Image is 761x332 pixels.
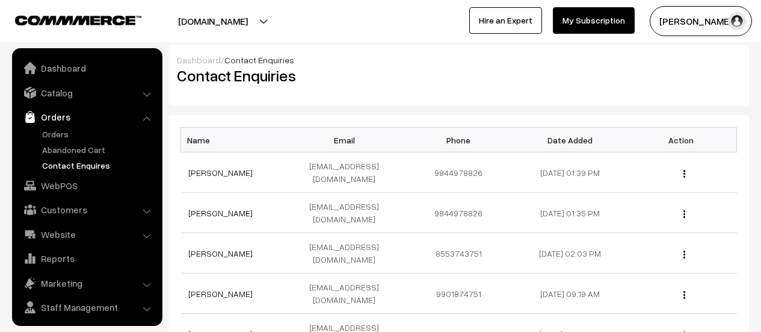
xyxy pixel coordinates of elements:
[514,152,626,193] td: [DATE] 01:39 PM
[514,274,626,314] td: [DATE] 09:19 AM
[136,6,290,36] button: [DOMAIN_NAME]
[514,193,626,233] td: [DATE] 01:35 PM
[188,168,253,178] a: [PERSON_NAME]
[403,128,514,152] th: Phone
[650,6,752,36] button: [PERSON_NAME]
[39,143,158,156] a: Abandoned Cart
[683,291,685,299] img: Menu
[15,296,158,318] a: Staff Management
[683,170,685,178] img: Menu
[403,193,514,233] td: 9844978826
[292,152,403,193] td: [EMAIL_ADDRESS][DOMAIN_NAME]
[177,55,221,65] a: Dashboard
[728,12,746,30] img: user
[15,248,158,269] a: Reports
[403,152,514,193] td: 9844978826
[39,159,158,172] a: Contact Enquires
[15,272,158,294] a: Marketing
[403,233,514,274] td: 8553743751
[39,128,158,140] a: Orders
[188,289,253,299] a: [PERSON_NAME]
[15,199,158,221] a: Customers
[15,12,120,27] a: COMMMERCE
[15,175,158,196] a: WebPOS
[292,233,403,274] td: [EMAIL_ADDRESS][DOMAIN_NAME]
[224,55,294,65] span: Contact Enquiries
[683,251,685,258] img: Menu
[553,7,635,34] a: My Subscription
[292,274,403,314] td: [EMAIL_ADDRESS][DOMAIN_NAME]
[177,66,450,85] h2: Contact Enquiries
[292,193,403,233] td: [EMAIL_ADDRESS][DOMAIN_NAME]
[15,57,158,79] a: Dashboard
[15,82,158,104] a: Catalog
[15,16,141,25] img: COMMMERCE
[626,128,737,152] th: Action
[15,224,158,245] a: Website
[469,7,542,34] a: Hire an Expert
[514,233,626,274] td: [DATE] 02:03 PM
[403,274,514,314] td: 9901874751
[188,208,253,218] a: [PERSON_NAME]
[177,54,741,66] div: /
[514,128,626,152] th: Date Added
[181,128,292,152] th: Name
[15,106,158,128] a: Orders
[683,210,685,218] img: Menu
[292,128,403,152] th: Email
[188,248,253,258] a: [PERSON_NAME]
